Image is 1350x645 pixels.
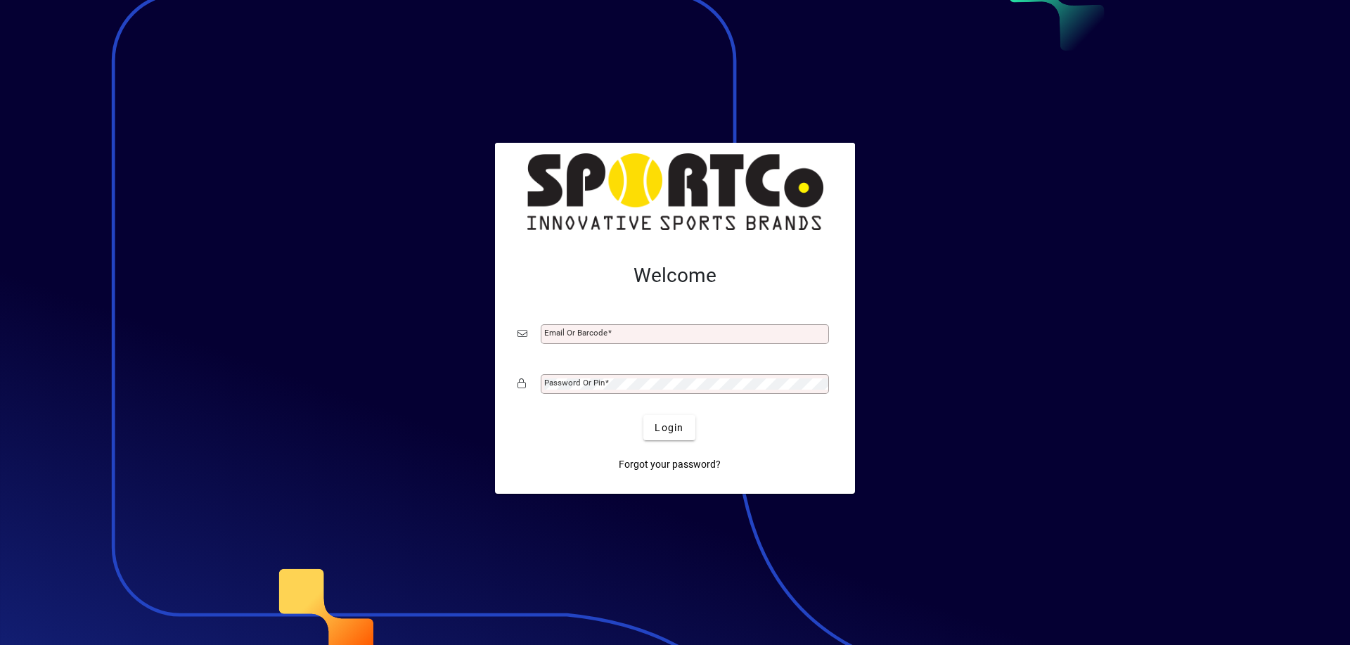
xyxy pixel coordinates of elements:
[613,452,726,477] a: Forgot your password?
[544,328,607,338] mat-label: Email or Barcode
[544,378,605,388] mat-label: Password or Pin
[619,457,721,472] span: Forgot your password?
[517,264,832,288] h2: Welcome
[655,421,683,435] span: Login
[643,415,695,440] button: Login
